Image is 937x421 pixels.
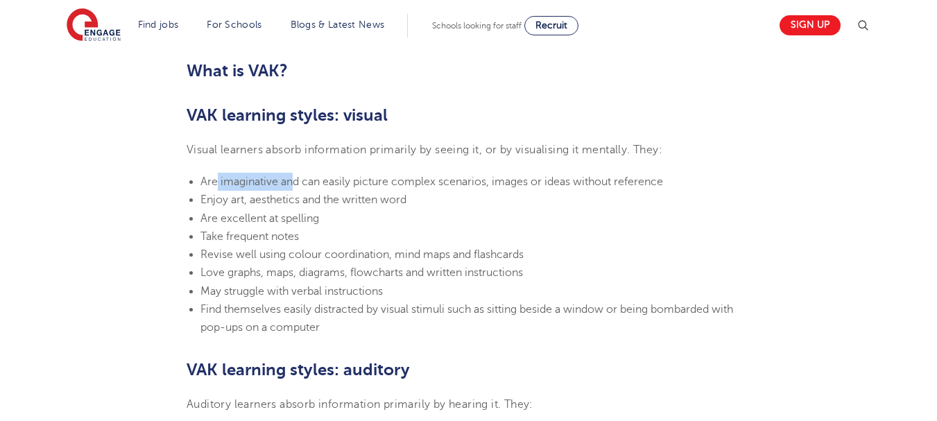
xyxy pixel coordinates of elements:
[187,144,662,156] span: Visual learners absorb information primarily by seeing it, or by visualising it mentally. They:
[187,59,750,83] h2: What is VAK?
[187,398,533,411] span: Auditory learners absorb information primarily by hearing it. They:
[200,285,383,298] span: May struggle with verbal instructions
[138,19,179,30] a: Find jobs
[780,15,841,35] a: Sign up
[535,20,567,31] span: Recruit
[200,194,406,206] span: Enjoy art, aesthetics and the written word
[207,19,261,30] a: For Schools
[67,8,121,43] img: Engage Education
[200,266,523,279] span: Love graphs, maps, diagrams, flowcharts and written instructions
[187,360,410,379] b: VAK learning styles: auditory
[200,248,524,261] span: Revise well using colour coordination, mind maps and flashcards
[432,21,522,31] span: Schools looking for staff
[200,230,299,243] span: Take frequent notes
[200,175,663,188] span: Are imaginative and can easily picture complex scenarios, images or ideas without reference
[524,16,578,35] a: Recruit
[187,105,388,125] b: VAK learning styles: visual
[291,19,385,30] a: Blogs & Latest News
[200,212,319,225] span: Are excellent at spelling
[200,303,733,334] span: Find themselves easily distracted by visual stimuli such as sitting beside a window or being bomb...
